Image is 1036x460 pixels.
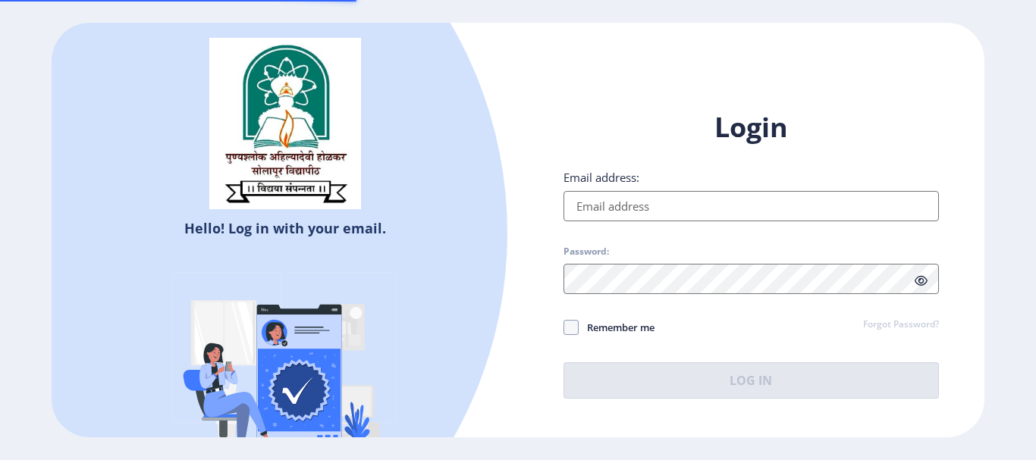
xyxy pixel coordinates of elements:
h1: Login [564,109,939,146]
span: Remember me [579,318,655,336]
button: Log In [564,362,939,399]
label: Password: [564,246,609,258]
img: sulogo.png [209,38,361,209]
input: Email address [564,191,939,221]
a: Forgot Password? [863,318,939,332]
label: Email address: [564,170,639,185]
